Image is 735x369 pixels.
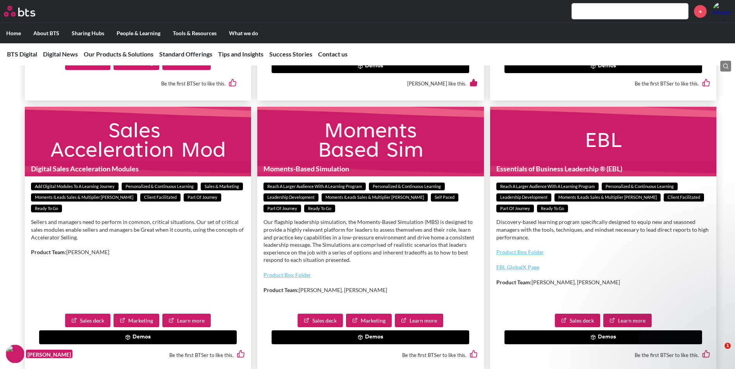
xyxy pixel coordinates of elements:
[496,73,710,94] div: Be the first BTSer to like this.
[269,50,312,58] a: Success Stories
[31,218,245,241] p: Sellers and managers need to perform in common, critical situations. Our set of critical sales mo...
[263,193,318,202] span: Leadership Development
[304,205,335,213] span: Ready to go
[39,73,237,94] div: Be the first BTSer to like this.
[272,59,469,73] button: Demos
[122,183,198,191] span: Personalized & Continuous Learning
[496,183,599,191] span: Reach a Larger Audience With a Learning Program
[43,50,78,58] a: Digital News
[201,183,243,191] span: Sales & Marketing
[694,5,707,18] a: +
[263,287,299,293] strong: Product Team:
[555,314,600,328] a: Sales deck
[140,193,181,202] span: Client facilitated
[263,218,477,264] p: Our flagship leadership simulation, the Moments-Based Simulation (MBS) is designed to provide a h...
[31,344,245,366] div: Be the first BTSer to like this.
[31,193,137,202] span: Moments iLeads Sales & Multiplier [PERSON_NAME]
[263,286,477,294] p: [PERSON_NAME], [PERSON_NAME]
[496,279,532,285] strong: Product Team:
[318,50,348,58] a: Contact us
[31,183,119,191] span: Add Digital Modules to a Learning Journey
[322,193,428,202] span: Moments iLeads Sales & Multiplier [PERSON_NAME]
[496,278,710,286] p: [PERSON_NAME], [PERSON_NAME]
[6,345,24,363] img: F
[725,343,731,349] span: 1
[496,193,551,202] span: Leadership Development
[504,330,702,344] button: Demos
[65,23,110,43] label: Sharing Hubs
[431,193,458,202] span: Self paced
[664,193,704,202] span: Client facilitated
[184,193,221,202] span: Part of Journey
[709,343,727,361] iframe: Intercom live chat
[263,205,301,213] span: Part of Journey
[31,248,245,256] p: [PERSON_NAME]
[602,183,678,191] span: Personalized & Continuous Learning
[65,314,110,328] a: Sales deck
[490,161,716,176] h1: Essentials of Business Leadership ® (EBL)
[159,50,212,58] a: Standard Offerings
[713,2,731,20] a: Profile
[554,193,661,202] span: Moments iLeads Sales & Multiplier [PERSON_NAME]
[39,330,237,344] button: Demos
[263,272,311,278] a: Product Box Folder
[31,205,62,213] span: Ready to go
[713,2,731,20] img: Minienhle Ncube
[496,344,710,366] div: Be the first BTSer to like this.
[395,314,443,328] a: Learn more
[257,161,484,176] h1: Moments-Based Simulation
[496,205,534,213] span: Part of Journey
[31,249,66,255] strong: Product Team:
[346,314,392,328] a: Marketing
[26,350,72,359] figcaption: [PERSON_NAME]
[114,314,159,328] a: Marketing
[162,314,211,328] a: Learn more
[25,161,251,176] h1: Digital Sales Acceleration Modules
[263,73,477,94] div: [PERSON_NAME] like this.
[263,344,477,366] div: Be the first BTSer to like this.
[504,59,702,73] button: Demos
[496,264,539,270] a: EBL GlobalX Page
[218,50,263,58] a: Tips and Insights
[7,50,37,58] a: BTS Digital
[580,203,735,348] iframe: Intercom notifications message
[167,23,223,43] label: Tools & Resources
[496,249,544,255] a: Product Box Folder
[369,183,445,191] span: Personalized & Continuous Learning
[4,6,35,17] img: BTS Logo
[110,23,167,43] label: People & Learning
[27,23,65,43] label: About BTS
[4,6,50,17] a: Go home
[84,50,153,58] a: Our Products & Solutions
[496,218,710,241] p: Discovery-based learning program specifically designed to equip new and seasoned managers with th...
[272,330,469,344] button: Demos
[298,314,343,328] a: Sales deck
[537,205,568,213] span: Ready to go
[263,183,366,191] span: Reach a Larger Audience With a Learning Program
[223,23,264,43] label: What we do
